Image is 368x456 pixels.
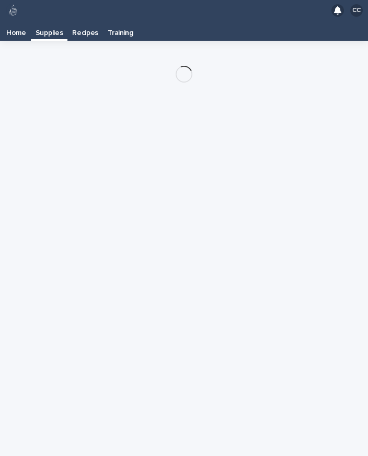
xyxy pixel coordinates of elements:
a: Supplies [31,21,68,39]
p: Supplies [36,21,63,38]
p: Training [108,21,133,38]
a: Home [2,21,31,41]
a: Recipes [67,21,103,41]
img: 80hjoBaRqlyywVK24fQd [6,4,20,17]
p: Recipes [72,21,98,38]
p: Home [6,21,26,38]
div: CC [350,4,363,17]
a: Training [103,21,138,41]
